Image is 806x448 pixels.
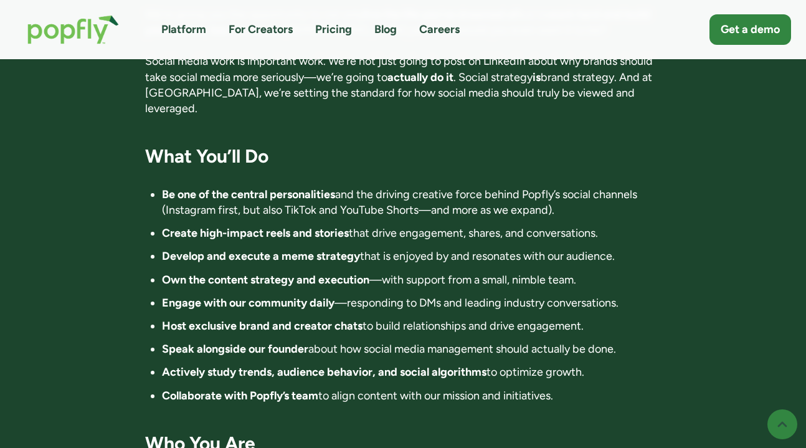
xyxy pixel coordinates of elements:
[533,70,541,84] strong: is
[145,145,268,168] strong: What You’ll Do
[721,22,780,37] div: Get a demo
[162,318,661,334] li: to build relationships and drive engagement.
[15,2,131,57] a: home
[161,22,206,37] a: Platform
[709,14,791,45] a: Get a demo
[387,70,453,84] strong: actually do it
[162,187,661,218] li: and the driving creative force behind Popfly’s social channels (Instagram first, but also TikTok ...
[162,226,661,241] li: that drive engagement, shares, and conversations.
[162,273,369,287] strong: Own the content strategy and execution
[162,296,334,310] strong: Engage with our community daily
[162,249,360,263] strong: Develop and execute a meme strategy
[229,22,293,37] a: For Creators
[162,341,661,357] li: about how social media management should actually be done.
[162,319,363,333] strong: Host exclusive brand and creator chats
[162,272,661,288] li: —with support from a small, nimble team.
[374,22,397,37] a: Blog
[315,22,352,37] a: Pricing
[162,389,318,403] strong: Collaborate with Popfly’s team
[162,295,661,311] li: —responding to DMs and leading industry conversations.
[162,365,661,380] li: to optimize growth.
[162,342,308,356] strong: Speak alongside our founder
[162,188,335,201] strong: Be one of the central personalities
[162,365,486,379] strong: Actively study trends, audience behavior, and social algorithms
[419,22,460,37] a: Careers
[145,54,661,117] p: Social media work is important work. We’re not just going to post on LinkedIn about why brands sh...
[162,388,661,404] li: to align content with our mission and initiatives.
[162,226,349,240] strong: Create high-impact reels and stories
[162,249,661,264] li: that is enjoyed by and resonates with our audience.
